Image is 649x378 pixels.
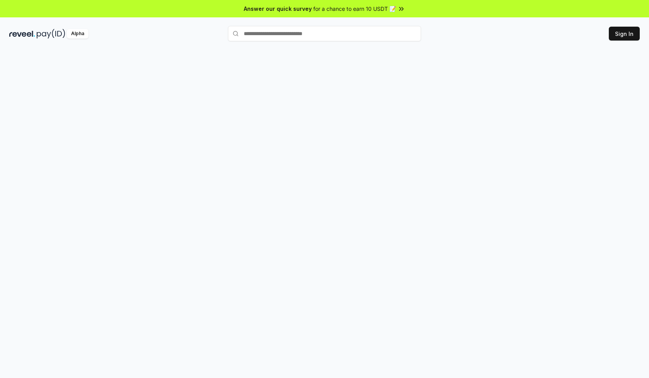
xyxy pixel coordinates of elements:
[37,29,65,39] img: pay_id
[9,29,35,39] img: reveel_dark
[313,5,396,13] span: for a chance to earn 10 USDT 📝
[244,5,312,13] span: Answer our quick survey
[609,27,640,41] button: Sign In
[67,29,88,39] div: Alpha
